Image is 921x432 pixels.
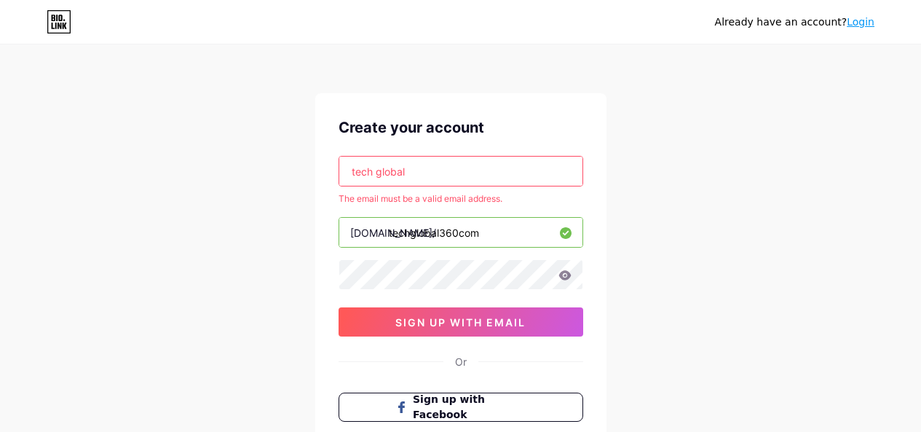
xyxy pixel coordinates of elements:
button: sign up with email [339,307,583,337]
div: [DOMAIN_NAME]/ [350,225,436,240]
input: username [339,218,582,247]
input: Email [339,157,582,186]
a: Login [847,16,874,28]
button: Sign up with Facebook [339,393,583,422]
span: Sign up with Facebook [413,392,526,423]
div: The email must be a valid email address. [339,192,583,205]
span: sign up with email [395,316,526,329]
div: Or [455,354,467,369]
div: Already have an account? [715,15,874,30]
div: Create your account [339,117,583,138]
